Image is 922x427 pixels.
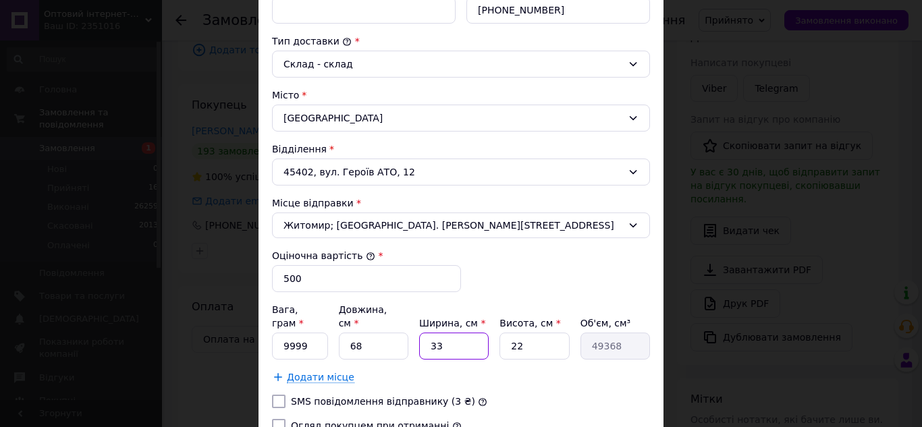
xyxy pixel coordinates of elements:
label: Довжина, см [339,304,387,329]
div: Склад - склад [283,57,622,72]
label: Оціночна вартість [272,250,375,261]
div: Відділення [272,142,650,156]
span: Житомир; [GEOGRAPHIC_DATA]. [PERSON_NAME][STREET_ADDRESS] [283,219,622,232]
div: 45402, вул. Героїв АТО, 12 [272,159,650,186]
div: Об'єм, см³ [580,316,650,330]
label: Висота, см [499,318,560,329]
label: Ширина, см [419,318,485,329]
span: Додати місце [287,372,354,383]
label: Вага, грам [272,304,304,329]
div: [GEOGRAPHIC_DATA] [272,105,650,132]
div: Місце відправки [272,196,650,210]
div: Місто [272,88,650,102]
label: SMS повідомлення відправнику (3 ₴) [291,396,475,407]
div: Тип доставки [272,34,650,48]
